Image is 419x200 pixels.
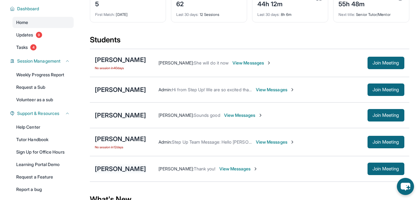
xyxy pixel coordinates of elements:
[12,17,74,28] a: Home
[373,88,399,92] span: Join Meeting
[232,60,271,66] span: View Messages
[397,178,414,195] button: chat-button
[12,69,74,80] a: Weekly Progress Report
[194,166,216,171] span: Thank you!
[373,113,399,117] span: Join Meeting
[95,8,161,17] div: [DATE]
[266,60,271,65] img: Chevron-Right
[95,111,146,120] div: [PERSON_NAME]
[12,82,74,93] a: Request a Sub
[95,145,146,150] span: No session in 12 days
[95,164,146,173] div: [PERSON_NAME]
[257,8,323,17] div: 8h 6m
[256,87,295,93] span: View Messages
[219,166,258,172] span: View Messages
[368,109,404,121] button: Join Meeting
[368,57,404,69] button: Join Meeting
[12,184,74,195] a: Report a bug
[30,44,37,50] span: 4
[17,6,39,12] span: Dashboard
[95,65,146,70] span: No session in 40 days
[158,60,194,65] span: [PERSON_NAME] :
[373,140,399,144] span: Join Meeting
[290,87,295,92] img: Chevron-Right
[12,121,74,133] a: Help Center
[368,163,404,175] button: Join Meeting
[194,112,220,118] span: Sounds good
[368,83,404,96] button: Join Meeting
[176,8,242,17] div: 12 Sessions
[16,32,33,38] span: Updates
[339,12,355,17] span: Next title :
[339,8,404,17] div: Senior Tutor/Mentor
[368,136,404,148] button: Join Meeting
[373,61,399,65] span: Join Meeting
[95,135,146,143] div: [PERSON_NAME]
[12,171,74,183] a: Request a Feature
[373,167,399,171] span: Join Meeting
[258,113,263,118] img: Chevron-Right
[12,134,74,145] a: Tutor Handbook
[158,87,172,92] span: Admin :
[12,159,74,170] a: Learning Portal Demo
[12,29,74,40] a: Updates9
[15,58,70,64] button: Session Management
[15,6,70,12] button: Dashboard
[95,12,115,17] span: First Match :
[95,55,146,64] div: [PERSON_NAME]
[95,85,146,94] div: [PERSON_NAME]
[36,32,42,38] span: 9
[176,12,199,17] span: Last 30 days :
[17,110,59,117] span: Support & Resources
[17,58,61,64] span: Session Management
[158,112,194,118] span: [PERSON_NAME] :
[90,35,409,49] div: Students
[12,94,74,105] a: Volunteer as a sub
[12,42,74,53] a: Tasks4
[253,166,258,171] img: Chevron-Right
[290,140,295,145] img: Chevron-Right
[12,146,74,158] a: Sign Up for Office Hours
[257,12,280,17] span: Last 30 days :
[194,60,229,65] span: She will do it now
[16,19,28,26] span: Home
[256,139,295,145] span: View Messages
[224,112,263,118] span: View Messages
[16,44,28,50] span: Tasks
[158,166,194,171] span: [PERSON_NAME] :
[158,139,172,145] span: Admin :
[15,110,70,117] button: Support & Resources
